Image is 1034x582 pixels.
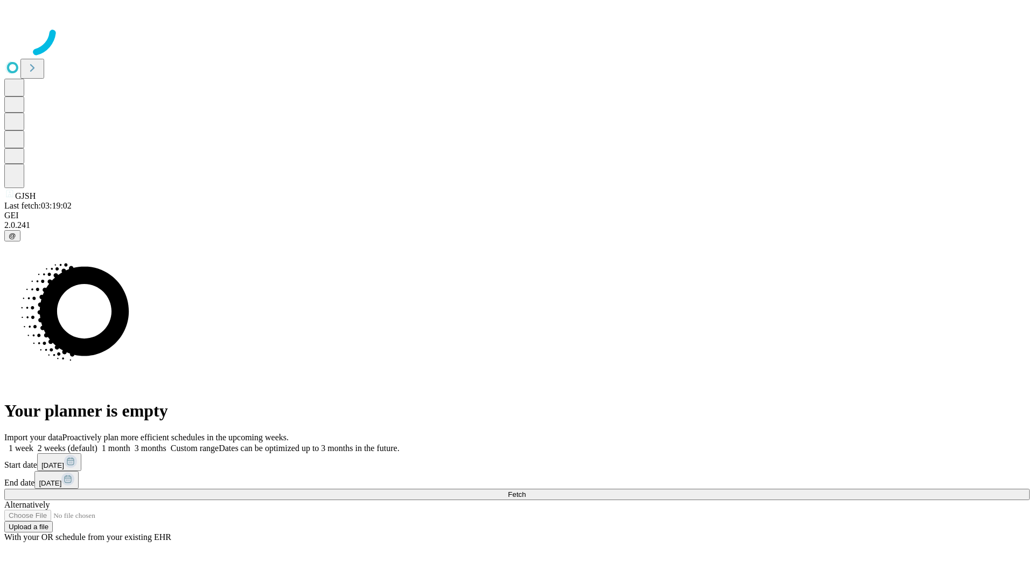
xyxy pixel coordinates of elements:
[41,461,64,469] span: [DATE]
[4,230,20,241] button: @
[4,489,1030,500] button: Fetch
[9,232,16,240] span: @
[38,444,97,453] span: 2 weeks (default)
[39,479,61,487] span: [DATE]
[4,500,50,509] span: Alternatively
[9,444,33,453] span: 1 week
[4,532,171,542] span: With your OR schedule from your existing EHR
[4,471,1030,489] div: End date
[135,444,166,453] span: 3 months
[4,201,72,210] span: Last fetch: 03:19:02
[37,453,81,471] button: [DATE]
[171,444,219,453] span: Custom range
[4,401,1030,421] h1: Your planner is empty
[4,211,1030,220] div: GEI
[4,220,1030,230] div: 2.0.241
[219,444,399,453] span: Dates can be optimized up to 3 months in the future.
[4,433,62,442] span: Import your data
[34,471,79,489] button: [DATE]
[102,444,130,453] span: 1 month
[15,191,36,200] span: GJSH
[4,521,53,532] button: Upload a file
[4,453,1030,471] div: Start date
[508,490,526,498] span: Fetch
[62,433,289,442] span: Proactively plan more efficient schedules in the upcoming weeks.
